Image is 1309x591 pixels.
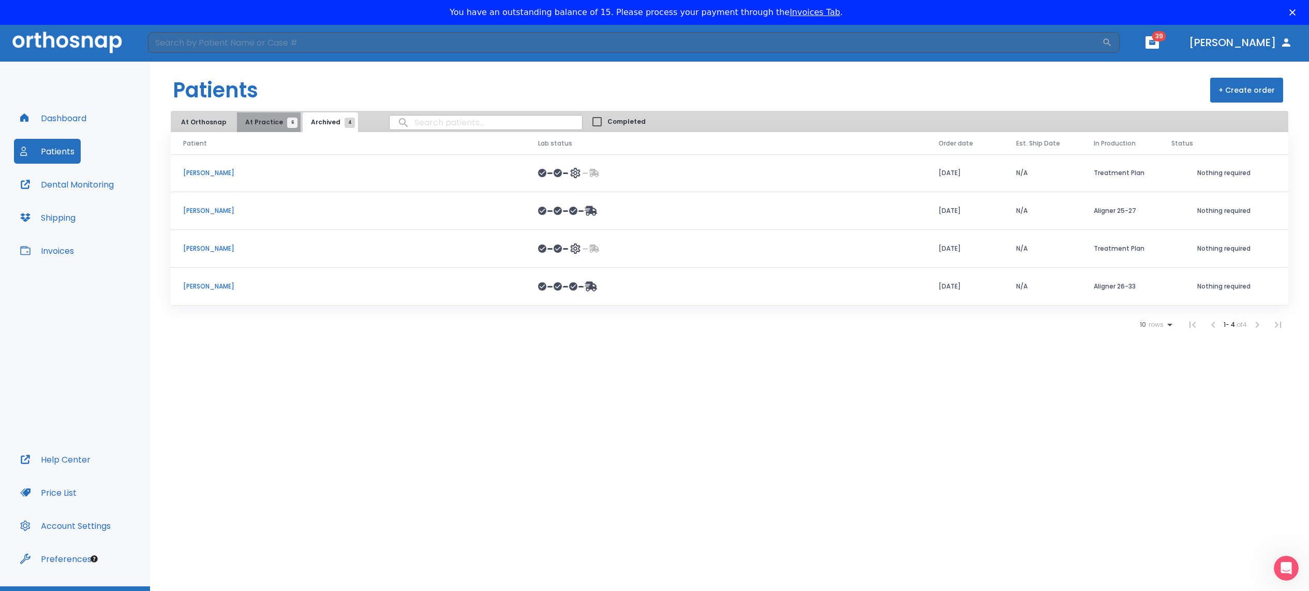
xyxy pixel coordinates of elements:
[926,154,1004,192] td: [DATE]
[790,7,840,17] a: Invoices Tab
[1210,78,1283,103] button: + Create order
[148,32,1102,53] input: Search by Patient Name or Case #
[1081,192,1159,230] td: Aligner 25-27
[1140,321,1146,328] span: 10
[939,139,973,148] span: Order date
[538,139,572,148] span: Lab status
[1152,31,1166,41] span: 39
[1004,192,1081,230] td: N/A
[1004,154,1081,192] td: N/A
[173,112,235,132] button: At Orthosnap
[245,118,292,127] span: At Practice
[1171,282,1276,291] p: Nothing required
[1094,139,1136,148] span: In Production
[14,513,117,538] button: Account Settings
[1171,244,1276,253] p: Nothing required
[14,447,97,472] button: Help Center
[926,192,1004,230] td: [DATE]
[14,480,83,505] button: Price List
[1171,206,1276,215] p: Nothing required
[183,168,513,178] p: [PERSON_NAME]
[14,546,98,571] button: Preferences
[1237,320,1247,329] span: of 4
[1224,320,1237,329] span: 1 - 4
[14,106,93,131] button: Dashboard
[14,172,120,197] button: Dental Monitoring
[1081,230,1159,268] td: Treatment Plan
[12,32,122,53] img: Orthosnap
[926,268,1004,306] td: [DATE]
[14,139,81,164] button: Patients
[1004,230,1081,268] td: N/A
[607,117,646,126] span: Completed
[1146,321,1164,328] span: rows
[1171,139,1193,148] span: Status
[1081,268,1159,306] td: Aligner 26-33
[311,118,350,127] span: Archived
[1185,33,1297,52] button: [PERSON_NAME]
[14,238,80,263] button: Invoices
[1171,168,1276,178] p: Nothing required
[926,230,1004,268] td: [DATE]
[1016,139,1060,148] span: Est. Ship Date
[1274,556,1299,581] iframe: Intercom live chat
[183,244,513,253] p: [PERSON_NAME]
[1004,268,1081,306] td: N/A
[1081,154,1159,192] td: Treatment Plan
[450,7,843,18] div: You have an outstanding balance of 15. Please process your payment through the .
[173,75,258,106] h1: Patients
[183,206,513,215] p: [PERSON_NAME]
[390,112,582,133] input: search
[345,118,355,128] span: 4
[14,205,82,230] button: Shipping
[1289,9,1300,16] div: Close
[287,118,297,128] span: 6
[183,282,513,291] p: [PERSON_NAME]
[183,139,207,148] span: Patient
[90,554,99,564] div: Tooltip anchor
[173,112,360,132] div: tabs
